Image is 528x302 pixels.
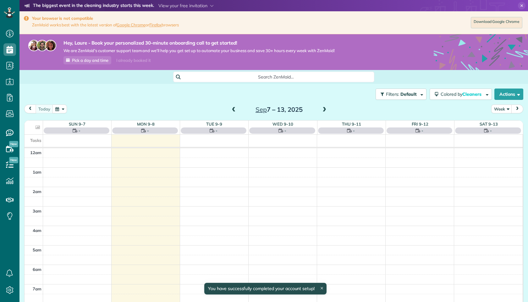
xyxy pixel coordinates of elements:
span: - [79,127,80,134]
button: Week [491,105,512,113]
div: I already booked it [113,57,154,64]
span: - [147,127,149,134]
a: Sat 9-13 [480,121,498,127]
h2: 7 – 13, 2025 [240,106,318,113]
span: Default [400,91,417,97]
a: Wed 9-10 [272,121,293,127]
a: Google Chrome [117,22,146,27]
span: 7am [33,286,41,291]
span: ZenMaid works best with the latest version of or browsers [32,22,179,28]
button: next [511,105,523,113]
img: jorge-587dff0eeaa6aab1f244e6dc62b8924c3b6ad411094392a53c71c6c4a576187d.jpg [36,40,48,51]
span: 12am [30,150,41,155]
a: Download Google Chrome [471,17,522,28]
strong: Hey, Laure - Book your personalized 30-minute onboarding call to get started! [63,40,335,46]
span: - [421,127,423,134]
span: - [216,127,217,134]
span: New [9,141,18,147]
span: Sep [256,105,267,113]
a: Pick a day and time [63,56,111,64]
button: prev [24,105,36,113]
strong: The biggest event in the cleaning industry starts this week. [33,3,154,9]
a: Thu 9-11 [342,121,361,127]
button: today [36,105,53,113]
img: maria-72a9807cf96188c08ef61303f053569d2e2a8a1cde33d635c8a3ac13582a053d.jpg [28,40,40,51]
span: 4am [33,228,41,233]
span: - [353,127,355,134]
span: 2am [33,189,41,194]
span: New [9,157,18,163]
span: We are ZenMaid’s customer support team and we’ll help you get set up to automate your business an... [63,48,335,53]
span: Tasks [30,138,41,143]
button: Colored byCleaners [430,89,492,100]
a: Mon 9-8 [137,121,155,127]
strong: Your browser is not compatible [32,16,179,21]
span: Pick a day and time [72,58,108,63]
span: 6am [33,267,41,272]
img: michelle-19f622bdf1676172e81f8f8fba1fb50e276960ebfe0243fe18214015130c80e4.jpg [45,40,56,51]
a: Sun 9-7 [69,121,85,127]
span: 3am [33,208,41,213]
span: 1am [33,170,41,175]
span: Filters: [386,91,399,97]
a: Firefox [149,22,162,27]
button: Filters: Default [376,89,426,100]
span: Cleaners [462,91,482,97]
button: Actions [494,89,523,100]
span: Colored by [441,91,484,97]
a: Tue 9-9 [206,121,222,127]
span: 5am [33,247,41,252]
a: Fri 9-12 [412,121,428,127]
a: Filters: Default [372,89,426,100]
div: You have successfully completed your account setup! [204,283,327,294]
span: - [490,127,492,134]
span: - [284,127,286,134]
